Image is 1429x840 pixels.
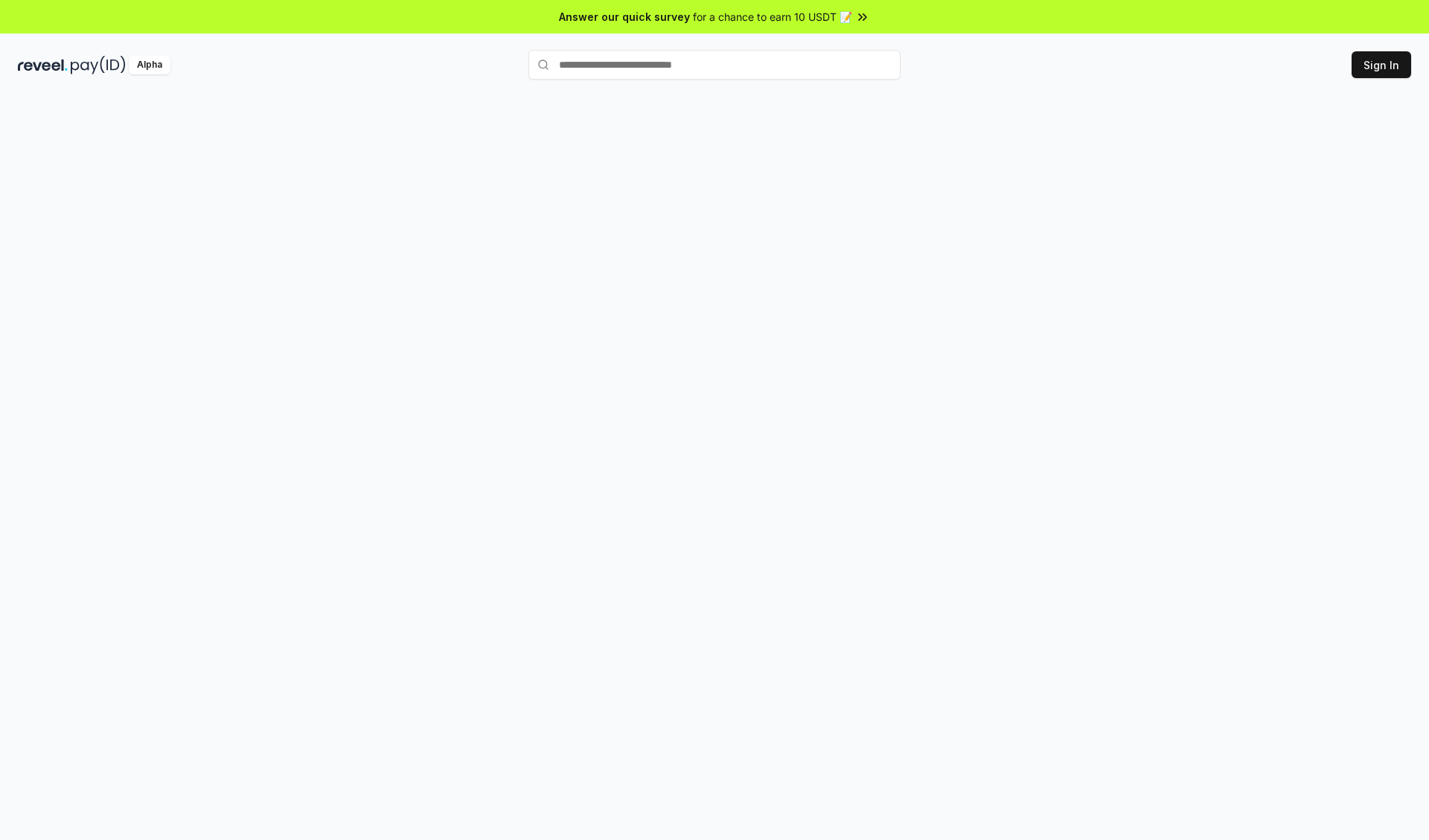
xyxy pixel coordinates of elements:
img: reveel_dark [18,56,68,74]
img: pay_id [71,56,126,74]
span: Answer our quick survey [559,9,690,25]
span: for a chance to earn 10 USDT 📝 [693,9,852,25]
button: Sign In [1352,51,1411,78]
div: Alpha [129,56,170,74]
